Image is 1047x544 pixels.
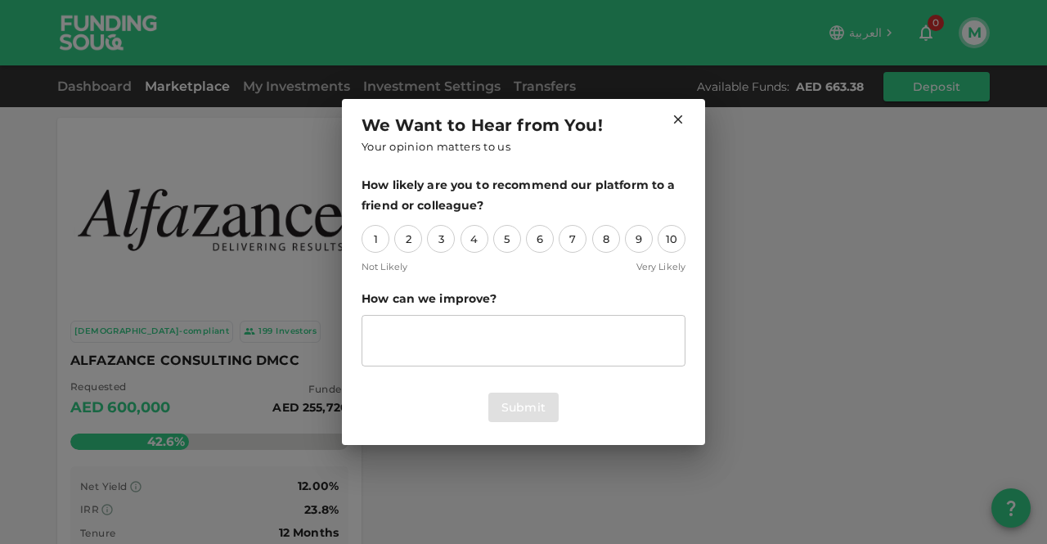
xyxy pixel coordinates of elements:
span: We Want to Hear from You! [362,112,603,138]
span: How likely are you to recommend our platform to a friend or colleague? [362,175,685,215]
div: 5 [493,225,521,253]
textarea: suggestion [373,322,674,360]
span: Very Likely [636,259,685,275]
div: 6 [526,225,554,253]
div: 9 [625,225,653,253]
span: Your opinion matters to us [362,138,510,156]
div: 2 [394,225,422,253]
span: How can we improve? [362,289,685,309]
div: 7 [559,225,586,253]
div: 1 [362,225,389,253]
div: 4 [461,225,488,253]
div: 10 [658,225,685,253]
div: 8 [592,225,620,253]
span: Not Likely [362,259,407,275]
div: 3 [427,225,455,253]
div: suggestion [362,315,685,366]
